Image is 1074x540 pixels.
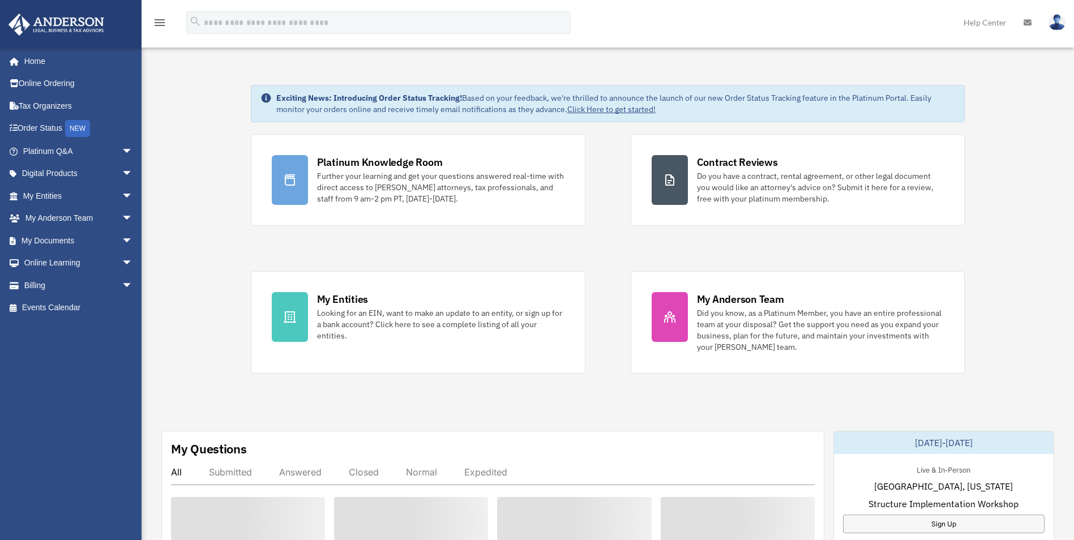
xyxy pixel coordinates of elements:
a: My Entities Looking for an EIN, want to make an update to an entity, or sign up for a bank accoun... [251,271,585,374]
img: Anderson Advisors Platinum Portal [5,14,108,36]
span: arrow_drop_down [122,185,144,208]
div: NEW [65,120,90,137]
a: Online Learningarrow_drop_down [8,252,150,275]
span: [GEOGRAPHIC_DATA], [US_STATE] [874,479,1013,493]
i: search [189,15,202,28]
div: Platinum Knowledge Room [317,155,443,169]
div: My Questions [171,440,247,457]
div: Answered [279,466,322,478]
div: Based on your feedback, we're thrilled to announce the launch of our new Order Status Tracking fe... [276,92,956,115]
a: Click Here to get started! [567,104,656,114]
div: Expedited [464,466,507,478]
div: My Anderson Team [697,292,784,306]
a: Platinum Knowledge Room Further your learning and get your questions answered real-time with dire... [251,134,585,226]
span: arrow_drop_down [122,274,144,297]
a: My Anderson Team Did you know, as a Platinum Member, you have an entire professional team at your... [631,271,965,374]
div: All [171,466,182,478]
div: Contract Reviews [697,155,778,169]
a: Events Calendar [8,297,150,319]
div: Submitted [209,466,252,478]
a: menu [153,20,166,29]
a: Home [8,50,144,72]
span: arrow_drop_down [122,162,144,186]
span: arrow_drop_down [122,207,144,230]
div: My Entities [317,292,368,306]
a: Online Ordering [8,72,150,95]
img: User Pic [1049,14,1066,31]
a: Platinum Q&Aarrow_drop_down [8,140,150,162]
div: Did you know, as a Platinum Member, you have an entire professional team at your disposal? Get th... [697,307,944,353]
a: My Documentsarrow_drop_down [8,229,150,252]
a: Digital Productsarrow_drop_down [8,162,150,185]
i: menu [153,16,166,29]
a: My Anderson Teamarrow_drop_down [8,207,150,230]
div: Normal [406,466,437,478]
div: Further your learning and get your questions answered real-time with direct access to [PERSON_NAM... [317,170,564,204]
div: Closed [349,466,379,478]
a: Order StatusNEW [8,117,150,140]
div: [DATE]-[DATE] [834,431,1054,454]
div: Live & In-Person [908,463,979,475]
a: Tax Organizers [8,95,150,117]
div: Do you have a contract, rental agreement, or other legal document you would like an attorney's ad... [697,170,944,204]
span: arrow_drop_down [122,252,144,275]
span: arrow_drop_down [122,140,144,163]
a: Contract Reviews Do you have a contract, rental agreement, or other legal document you would like... [631,134,965,226]
a: Billingarrow_drop_down [8,274,150,297]
div: Looking for an EIN, want to make an update to an entity, or sign up for a bank account? Click her... [317,307,564,341]
span: Structure Implementation Workshop [868,497,1019,511]
strong: Exciting News: Introducing Order Status Tracking! [276,93,462,103]
span: arrow_drop_down [122,229,144,252]
a: Sign Up [843,515,1045,533]
a: My Entitiesarrow_drop_down [8,185,150,207]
